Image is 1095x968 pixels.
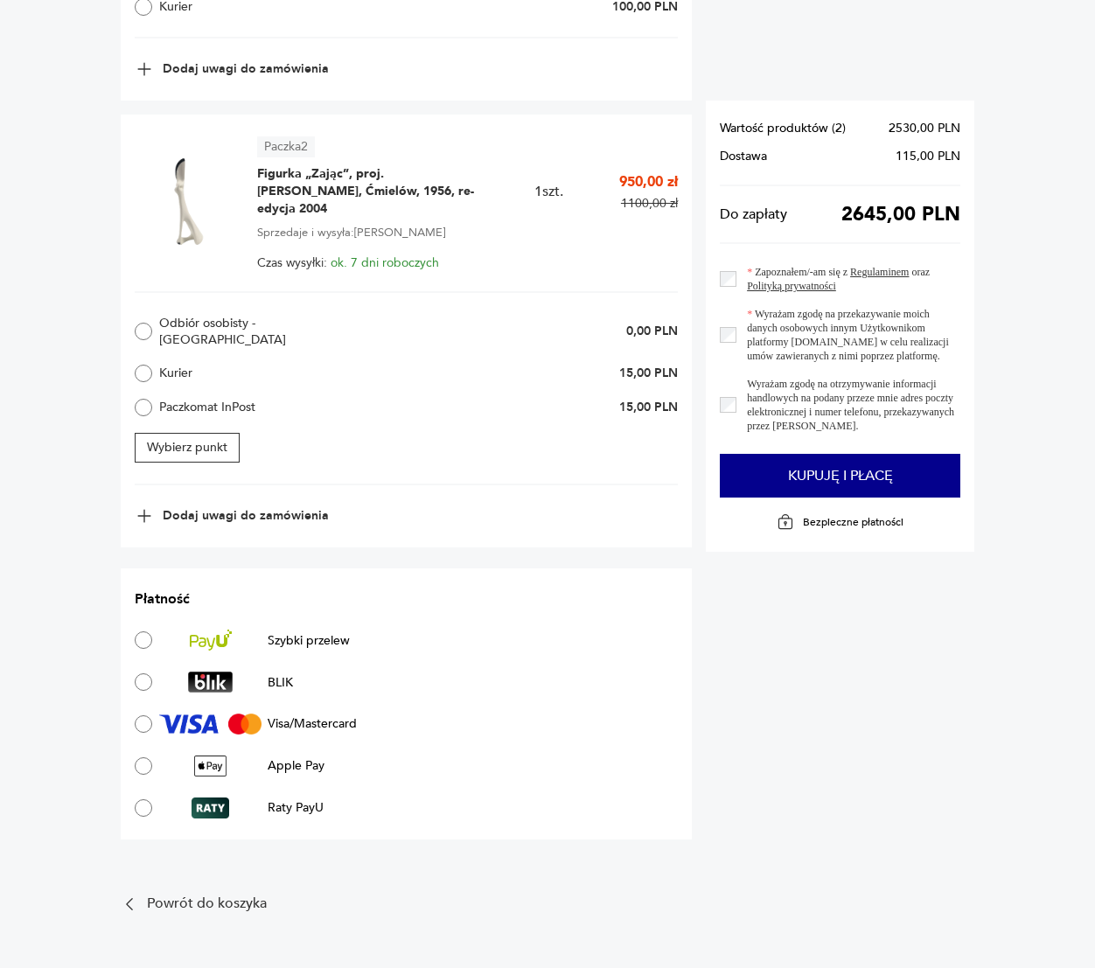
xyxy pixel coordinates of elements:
[135,715,152,733] input: Visa/MastercardVisa/Mastercard
[147,898,267,909] p: Powrót do koszyka
[720,150,767,164] span: Dostawa
[736,265,961,293] label: Zapoznałem/-am się z oraz
[135,365,366,382] label: Kurier
[135,589,678,609] h2: Płatność
[257,256,439,270] span: Czas wysyłki:
[257,165,476,218] span: Figurka „Zając”, proj. [PERSON_NAME], Ćmielów, 1956, re-edycja 2004
[135,631,152,649] input: Szybki przelewSzybki przelew
[192,797,229,818] img: Raty PayU
[135,365,152,382] input: Kurier
[135,673,152,691] input: BLIKBLIK
[135,506,329,526] button: Dodaj uwagi do zamówienia
[268,715,357,732] p: Visa/Mastercard
[720,122,846,136] span: Wartość produktów ( 2 )
[747,280,836,292] a: Polityką prywatności
[135,399,366,416] label: Paczkomat InPost
[159,714,262,735] img: Visa/Mastercard
[135,59,329,79] button: Dodaj uwagi do zamówienia
[135,399,152,416] input: Paczkomat InPost
[135,799,152,817] input: Raty PayURaty PayU
[736,307,961,363] label: Wyrażam zgodę na przekazywanie moich danych osobowych innym Użytkownikom platformy [DOMAIN_NAME] ...
[331,254,439,271] span: ok. 7 dni roboczych
[135,151,236,253] img: Figurka „Zając”, proj. Mieczysław Naruszewicz, Ćmielów, 1956, re-edycja 2004
[626,323,678,339] p: 0,00 PLN
[841,207,960,221] span: 2645,00 PLN
[534,182,563,201] span: 1 szt.
[135,315,366,348] label: Odbiór osobisty - [GEOGRAPHIC_DATA]
[896,150,960,164] span: 115,00 PLN
[621,195,678,212] p: 1100,00 zł
[850,266,909,278] a: Regulaminem
[268,757,324,774] p: Apple Pay
[257,136,315,157] article: Paczka 2
[619,172,678,192] p: 950,00 zł
[720,207,787,221] span: Do zapłaty
[194,756,227,776] img: Apple Pay
[121,895,692,913] a: Powrót do koszyka
[257,223,445,242] span: Sprzedaje i wysyła: [PERSON_NAME]
[135,323,152,340] input: Odbiór osobisty - [GEOGRAPHIC_DATA]
[777,513,794,531] img: Ikona kłódki
[619,365,678,381] p: 15,00 PLN
[889,122,960,136] span: 2530,00 PLN
[268,632,350,649] p: Szybki przelew
[268,799,324,816] p: Raty PayU
[736,377,961,433] label: Wyrażam zgodę na otrzymywanie informacji handlowych na podany przeze mnie adres poczty elektronic...
[188,672,233,693] img: BLIK
[268,674,293,691] p: BLIK
[720,454,960,498] button: Kupuję i płacę
[803,515,903,529] p: Bezpieczne płatności
[135,757,152,775] input: Apple PayApple Pay
[190,630,232,651] img: Szybki przelew
[619,399,678,415] p: 15,00 PLN
[135,433,240,463] button: Wybierz punkt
